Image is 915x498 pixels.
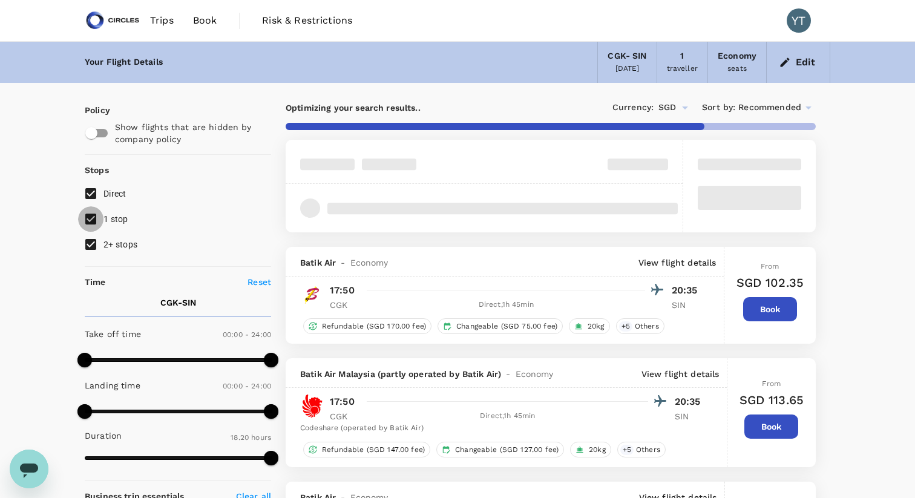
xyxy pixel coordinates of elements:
div: Refundable (SGD 147.00 fee) [303,442,430,457]
div: seats [727,63,747,75]
span: Batik Air Malaysia (partly operated by Batik Air) [300,368,501,380]
span: 20kg [583,321,609,332]
span: + 5 [619,321,632,332]
p: 20:35 [672,283,702,298]
p: Time [85,276,106,288]
span: - [501,368,515,380]
div: Direct , 1h 45min [367,410,648,422]
span: 2+ stops [103,240,137,249]
span: Direct [103,189,126,198]
div: +5Others [617,442,666,457]
span: Sort by : [702,101,735,114]
img: Circles [85,7,140,34]
span: Currency : [612,101,654,114]
p: Show flights that are hidden by company policy [115,121,263,145]
span: - [336,257,350,269]
span: Batik Air [300,257,336,269]
span: Others [630,321,664,332]
div: Economy [718,50,756,63]
span: Refundable (SGD 170.00 fee) [317,321,431,332]
img: ID [300,283,324,307]
iframe: Button to launch messaging window [10,450,48,488]
span: Refundable (SGD 147.00 fee) [317,445,430,455]
div: +5Others [616,318,664,334]
p: View flight details [641,368,720,380]
button: Book [744,414,798,439]
p: View flight details [638,257,717,269]
div: Changeable (SGD 127.00 fee) [436,442,564,457]
div: CGK - SIN [608,50,646,63]
p: 17:50 [330,395,355,409]
span: Trips [150,13,174,28]
button: Edit [776,53,820,72]
p: Reset [248,276,271,288]
span: From [761,262,779,270]
h6: SGD 113.65 [740,390,804,410]
button: Book [743,297,797,321]
button: Open [677,99,694,116]
div: Codeshare (operated by Batik Air) [300,422,705,434]
p: Landing time [85,379,140,392]
div: 20kg [569,318,610,334]
div: Your Flight Details [85,56,163,69]
span: Risk & Restrictions [262,13,352,28]
p: SIN [675,410,705,422]
h6: SGD 102.35 [736,273,804,292]
span: 18.20 hours [231,433,271,442]
div: [DATE] [615,63,640,75]
strong: Stops [85,165,109,175]
div: YT [787,8,811,33]
span: From [762,379,781,388]
div: traveller [667,63,698,75]
p: Duration [85,430,122,442]
p: Optimizing your search results.. [286,102,551,114]
img: OD [300,394,324,418]
p: SIN [672,299,702,311]
p: CGK [330,299,360,311]
p: Take off time [85,328,141,340]
span: Economy [350,257,389,269]
p: 20:35 [675,395,705,409]
p: 17:50 [330,283,355,298]
span: Book [193,13,217,28]
div: Direct , 1h 45min [367,299,645,311]
span: 20kg [584,445,611,455]
p: CGK - SIN [160,297,196,309]
span: 00:00 - 24:00 [223,382,271,390]
span: + 5 [620,445,634,455]
span: 1 stop [103,214,128,224]
span: Others [631,445,665,455]
p: CGK [330,410,360,422]
span: Changeable (SGD 75.00 fee) [451,321,562,332]
span: Economy [516,368,554,380]
div: 1 [680,50,684,63]
span: Changeable (SGD 127.00 fee) [450,445,563,455]
div: Refundable (SGD 170.00 fee) [303,318,431,334]
div: 20kg [570,442,611,457]
div: Changeable (SGD 75.00 fee) [438,318,563,334]
p: Policy [85,104,96,116]
span: 00:00 - 24:00 [223,330,271,339]
span: Recommended [738,101,801,114]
